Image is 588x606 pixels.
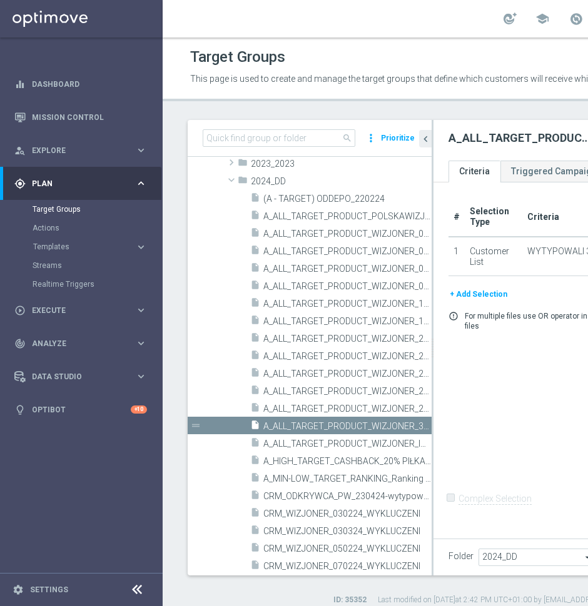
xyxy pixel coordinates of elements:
span: Data Studio [32,373,135,380]
span: A_ALL_TARGET_PRODUCT_WIZJONER_051124_wytypowali [263,264,432,274]
span: A_ALL_TARGET_PRODUCT_WIZJONER_181124- wytypowani [263,316,432,327]
i: person_search [14,145,26,156]
a: Realtime Triggers [33,279,130,289]
i: settings [13,584,24,595]
i: insert_drive_file [250,525,260,539]
button: lightbulb Optibot +10 [14,405,148,415]
i: insert_drive_file [250,350,260,364]
span: search [342,133,352,143]
span: (A - TARGET) ODDEPO_220224 [263,194,432,204]
i: keyboard_arrow_right [135,370,147,382]
div: gps_fixed Plan keyboard_arrow_right [14,179,148,189]
i: insert_drive_file [250,560,260,574]
div: Target Groups [33,200,161,219]
span: A_ALL_TARGET_PRODUCT_WIZJONER_301024_wytypowali [263,421,432,432]
label: Folder [449,551,474,562]
div: Data Studio keyboard_arrow_right [14,372,148,382]
div: Streams [33,256,161,275]
div: Templates [33,243,135,251]
button: track_changes Analyze keyboard_arrow_right [14,339,148,349]
i: insert_drive_file [250,280,260,294]
a: Target Groups [33,204,130,214]
div: person_search Explore keyboard_arrow_right [14,146,148,156]
div: Explore [14,145,135,156]
i: insert_drive_file [250,297,260,312]
i: insert_drive_file [250,367,260,382]
th: # [449,197,465,237]
span: CRM_WIZJONER_070224_WYKLUCZENI [263,561,432,572]
i: gps_fixed [14,178,26,189]
span: school [535,12,549,26]
span: A_ALL_TARGET_PRODUCT_WIZJONER_270924_WYTYPOWALI [263,404,432,414]
div: Actions [33,219,161,237]
div: Plan [14,178,135,189]
i: insert_drive_file [250,490,260,504]
i: insert_drive_file [250,227,260,242]
span: A_MIN-LOW_TARGET_RANKING_Ranking 40 000 PLN EURO_270624 [263,474,432,484]
i: insert_drive_file [250,420,260,434]
i: insert_drive_file [250,402,260,417]
div: +10 [131,405,147,414]
i: insert_drive_file [250,385,260,399]
a: Streams [33,261,130,271]
span: A_ALL_TARGET_PRODUCT_POLSKAWIZJONERZY_161124 [263,211,432,222]
button: Prioritize [379,130,417,147]
i: insert_drive_file [250,192,260,207]
div: Analyze [14,338,135,349]
i: track_changes [14,338,26,349]
i: chevron_left [420,133,432,145]
i: keyboard_arrow_right [135,304,147,316]
i: keyboard_arrow_right [135,144,147,156]
i: folder [238,175,248,189]
span: Criteria [527,212,559,222]
i: insert_drive_file [250,245,260,259]
button: Mission Control [14,112,148,122]
span: A_ALL_TARGET_PRODUCT_WIZJONER_INAPP_031224 [263,439,432,449]
span: CRM_WIZJONER_050224_WYKLUCZENI [263,544,432,554]
span: CRM_WIZJONER_030324_WYKLUCZENI [263,526,432,537]
label: Complex Selection [459,493,532,505]
span: A_ALL_TARGET_PRODUCT_WIZJONER_151124-wytypowali [263,299,432,309]
td: 1 [449,237,465,276]
div: Realtime Triggers [33,275,161,294]
i: insert_drive_file [250,332,260,347]
span: A_ALL_TARGET_PRODUCT_WIZJONER_241024_WYTYPOWALI [263,369,432,379]
i: play_circle_outline [14,305,26,316]
span: CRM_WIZJONER_030224_WYKLUCZENI [263,509,432,519]
span: Plan [32,180,135,187]
div: Optibot [14,393,147,426]
i: keyboard_arrow_right [135,177,147,189]
span: A_ALL_TARGET_PRODUCT_WIZJONER_231124- wytypowali [263,334,432,344]
span: CRM_ODKRYWCA_PW_230424-wytypowali [263,491,432,502]
button: play_circle_outline Execute keyboard_arrow_right [14,305,148,315]
label: ID: 35352 [333,595,367,605]
span: 2023_2023 [251,159,432,169]
i: error_outline [449,311,459,331]
i: more_vert [365,129,377,147]
span: A_ALL_TARGET_PRODUCT_WIZJONER_240924_WYTYPOWALI [263,351,432,362]
i: insert_drive_file [250,455,260,469]
i: keyboard_arrow_right [135,241,147,253]
button: Templates keyboard_arrow_right [33,242,148,252]
span: A_ALL_TARGET_PRODUCT_WIZJONER_251124-wytypowali [263,386,432,397]
i: insert_drive_file [250,210,260,224]
span: A_ALL_TARGET_PRODUCT_WIZJONER_031224_WYTYPOWALI [263,246,432,257]
i: insert_drive_file [250,437,260,452]
a: Optibot [32,393,131,426]
span: A_HIGH_TARGET_CASHBACK_20% PI&#x141;KA NO&#x17B;NA_170624_WYKLUCZ [263,456,432,467]
span: A_ALL_TARGET_PRODUCT_WIZJONER_091024_WYTYPOWALI [263,281,432,292]
i: insert_drive_file [250,315,260,329]
i: insert_drive_file [250,507,260,522]
i: insert_drive_file [250,472,260,487]
button: + Add Selection [449,287,509,301]
th: Selection Type [465,197,522,237]
button: equalizer Dashboard [14,79,148,89]
div: Dashboard [14,67,147,101]
td: Customer List [465,237,522,276]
